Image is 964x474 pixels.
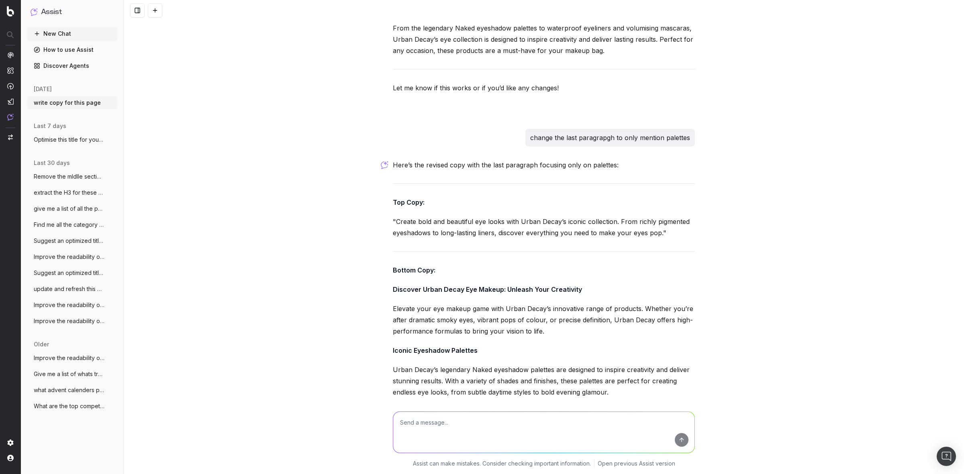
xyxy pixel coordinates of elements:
button: Give me a list of whats trendings [27,368,117,380]
img: Switch project [8,134,13,140]
p: Here’s the revised copy with the last paragraph focusing only on palettes: [393,159,695,171]
span: Improve the readability of [URL] [34,301,104,309]
button: Remove the mIdlle sections of these meta [27,170,117,183]
span: Improve the readability of [URL] [34,253,104,261]
p: From the legendary Naked eyeshadow palettes to waterproof eyeliners and volumising mascaras, Urba... [393,22,695,56]
button: Assist [31,6,114,18]
span: [DATE] [34,85,52,93]
h1: Assist [41,6,62,18]
img: Setting [7,439,14,446]
button: What are the top competitors ranking for [27,400,117,413]
span: Improve the readability of [URL] [34,354,104,362]
span: give me a list of all the pages that hav [34,205,104,213]
strong: Top Copy: [393,198,425,206]
span: extract the H3 for these pages - Full UR [34,189,104,197]
span: Suggest an optimized title and descripti [34,237,104,245]
img: My account [7,455,14,461]
span: update and refresh this copy for this pa [34,285,104,293]
img: Assist [7,114,14,120]
button: Find me all the category pages that have [27,218,117,231]
span: last 30 days [34,159,70,167]
button: extract the H3 for these pages - Full UR [27,186,117,199]
span: Optimise this title for youtube - Autumn [34,136,104,144]
button: New Chat [27,27,117,40]
button: write copy for this page [27,96,117,109]
strong: Bottom Copy: [393,266,435,274]
span: Give me a list of whats trendings [34,370,104,378]
button: Improve the readability of [URL] [27,315,117,328]
button: give me a list of all the pages that hav [27,202,117,215]
span: what advent calenders pages can I create [34,386,104,394]
p: Let me know if this works or if you’d like any changes! [393,82,695,94]
div: Open Intercom Messenger [937,447,956,466]
img: Botify assist logo [381,161,388,169]
button: what advent calenders pages can I create [27,384,117,397]
a: Discover Agents [27,59,117,72]
span: Suggest an optimized title and descripti [34,269,104,277]
strong: Iconic Eyeshadow Palettes [393,346,478,354]
span: Find me all the category pages that have [34,221,104,229]
a: Open previous Assist version [598,460,675,468]
button: Suggest an optimized title and descripti [27,234,117,247]
button: Optimise this title for youtube - Autumn [27,133,117,146]
img: Analytics [7,52,14,58]
button: Improve the readability of [URL] [27,250,117,263]
span: Remove the mIdlle sections of these meta [34,173,104,181]
p: change the last paragrapgh to only mention palettes [530,132,690,143]
button: update and refresh this copy for this pa [27,283,117,295]
button: Improve the readability of [URL] [27,299,117,311]
img: Botify logo [7,6,14,16]
img: Studio [7,98,14,105]
img: Assist [31,8,38,16]
span: write copy for this page [34,99,101,107]
span: older [34,340,49,348]
strong: Discover Urban Decay Eye Makeup: Unleash Your Creativity [393,285,582,293]
p: "Create bold and beautiful eye looks with Urban Decay’s iconic collection. From richly pigmented ... [393,216,695,238]
span: Improve the readability of [URL] [34,317,104,325]
span: last 7 days [34,122,66,130]
button: Improve the readability of [URL] [27,352,117,364]
p: Assist can make mistakes. Consider checking important information. [413,460,591,468]
img: Intelligence [7,67,14,74]
p: Elevate your eye makeup game with Urban Decay’s innovative range of products. Whether you’re afte... [393,303,695,337]
a: How to use Assist [27,43,117,56]
img: Activation [7,83,14,90]
span: What are the top competitors ranking for [34,402,104,410]
p: Urban Decay’s legendary Naked eyeshadow palettes are designed to inspire creativity and deliver s... [393,364,695,398]
button: Suggest an optimized title and descripti [27,266,117,279]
